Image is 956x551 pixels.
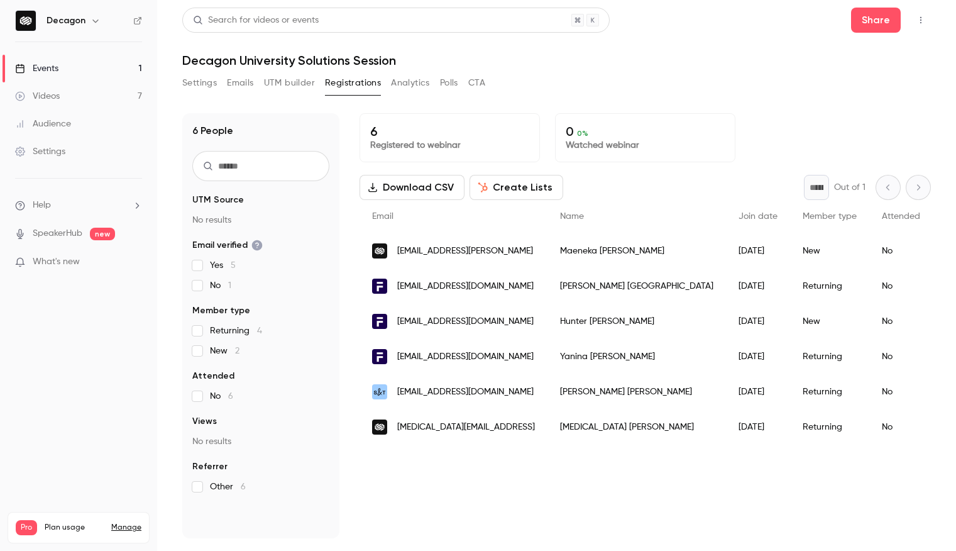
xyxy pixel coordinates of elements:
[397,386,534,399] span: [EMAIL_ADDRESS][DOMAIN_NAME]
[440,73,458,93] button: Polls
[547,269,726,304] div: [PERSON_NAME] [GEOGRAPHIC_DATA]
[726,339,790,374] div: [DATE]
[547,409,726,445] div: [MEDICAL_DATA] [PERSON_NAME]
[228,281,231,290] span: 1
[33,255,80,269] span: What's new
[15,62,58,75] div: Events
[370,139,529,152] p: Registered to webinar
[397,315,534,328] span: [EMAIL_ADDRESS][DOMAIN_NAME]
[210,325,262,337] span: Returning
[90,228,115,240] span: new
[790,269,869,304] div: Returning
[726,374,790,409] div: [DATE]
[360,175,464,200] button: Download CSV
[33,227,82,240] a: SpeakerHub
[15,199,142,212] li: help-dropdown-opener
[869,374,933,409] div: No
[192,370,234,382] span: Attended
[726,233,790,269] div: [DATE]
[869,269,933,304] div: No
[16,520,37,535] span: Pro
[851,8,901,33] button: Share
[15,118,71,130] div: Audience
[372,243,387,259] img: decagon.ai
[726,409,790,445] div: [DATE]
[45,523,104,533] span: Plan usage
[834,181,865,194] p: Out of 1
[16,11,36,31] img: Decagon
[231,261,236,270] span: 5
[182,53,931,68] h1: Decagon University Solutions Session
[577,129,588,138] span: 0 %
[227,73,253,93] button: Emails
[192,214,329,226] p: No results
[192,239,263,252] span: Email verified
[264,73,315,93] button: UTM builder
[869,233,933,269] div: No
[790,339,869,374] div: Returning
[882,212,920,221] span: Attended
[372,349,387,364] img: figure.com
[547,374,726,409] div: [PERSON_NAME] [PERSON_NAME]
[235,347,239,355] span: 2
[372,314,387,329] img: figure.com
[192,194,244,206] span: UTM Source
[370,124,529,139] p: 6
[397,245,533,258] span: [EMAIL_ADDRESS][PERSON_NAME]
[726,269,790,304] div: [DATE]
[372,384,387,399] img: spotandtango.com
[397,421,535,434] span: [MEDICAL_DATA][EMAIL_ADDRESS]
[192,304,250,317] span: Member type
[566,124,725,139] p: 0
[228,392,233,401] span: 6
[397,350,534,364] span: [EMAIL_ADDRESS][DOMAIN_NAME]
[566,139,725,152] p: Watched webinar
[192,435,329,448] p: No results
[372,420,387,435] img: decagon.ai
[560,212,584,221] span: Name
[790,374,869,409] div: Returning
[391,73,430,93] button: Analytics
[193,14,319,27] div: Search for videos or events
[192,123,233,138] h1: 6 People
[241,482,246,491] span: 6
[790,233,869,269] div: New
[47,14,85,27] h6: Decagon
[210,345,239,357] span: New
[15,90,60,103] div: Videos
[468,73,485,93] button: CTA
[803,212,857,221] span: Member type
[869,409,933,445] div: No
[192,460,228,473] span: Referrer
[210,390,233,403] span: No
[325,73,381,93] button: Registrations
[726,304,790,339] div: [DATE]
[192,415,217,428] span: Views
[127,257,142,268] iframe: Noticeable Trigger
[210,279,231,292] span: No
[182,73,217,93] button: Settings
[111,523,141,533] a: Manage
[210,259,236,272] span: Yes
[470,175,563,200] button: Create Lists
[869,339,933,374] div: No
[790,409,869,445] div: Returning
[869,304,933,339] div: No
[33,199,51,212] span: Help
[547,339,726,374] div: Yanina [PERSON_NAME]
[372,279,387,294] img: figure.com
[192,194,329,493] section: facet-groups
[257,326,262,335] span: 4
[547,304,726,339] div: Hunter [PERSON_NAME]
[547,233,726,269] div: Maeneka [PERSON_NAME]
[739,212,777,221] span: Join date
[790,304,869,339] div: New
[372,212,393,221] span: Email
[397,280,534,293] span: [EMAIL_ADDRESS][DOMAIN_NAME]
[15,145,65,158] div: Settings
[210,481,246,493] span: Other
